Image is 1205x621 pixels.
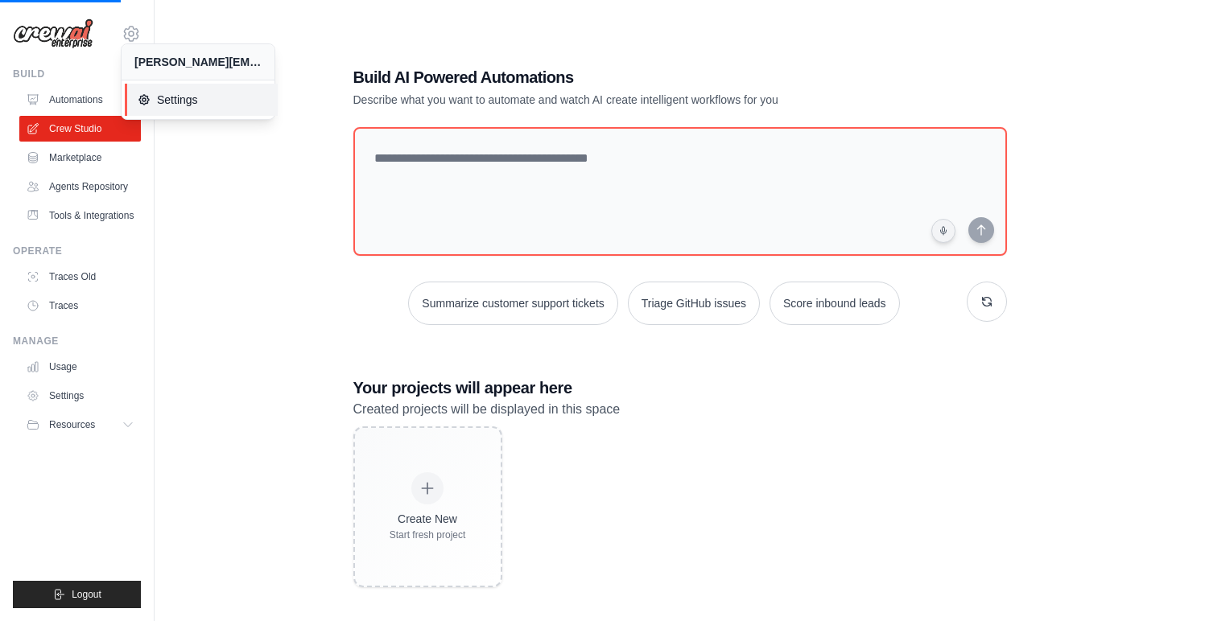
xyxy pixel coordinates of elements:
[49,418,95,431] span: Resources
[353,376,1007,399] h3: Your projects will appear here
[19,383,141,409] a: Settings
[138,92,265,108] span: Settings
[390,528,466,541] div: Start fresh project
[13,68,141,80] div: Build
[19,145,141,171] a: Marketplace
[13,581,141,608] button: Logout
[13,335,141,348] div: Manage
[353,66,894,88] h1: Build AI Powered Automations
[19,203,141,228] a: Tools & Integrations
[134,54,262,70] div: [PERSON_NAME][EMAIL_ADDRESS][PERSON_NAME][DOMAIN_NAME]
[931,219,955,243] button: Click to speak your automation idea
[390,511,466,527] div: Create New
[13,245,141,257] div: Operate
[19,293,141,319] a: Traces
[19,174,141,199] a: Agents Repository
[72,588,101,601] span: Logout
[19,264,141,290] a: Traces Old
[628,282,760,325] button: Triage GitHub issues
[19,354,141,380] a: Usage
[19,412,141,438] button: Resources
[408,282,617,325] button: Summarize customer support tickets
[19,87,141,113] a: Automations
[353,399,1007,420] p: Created projects will be displayed in this space
[125,84,278,116] a: Settings
[353,92,894,108] p: Describe what you want to automate and watch AI create intelligent workflows for you
[967,282,1007,322] button: Get new suggestions
[1125,544,1205,621] iframe: Chat Widget
[19,116,141,142] a: Crew Studio
[13,19,93,49] img: Logo
[770,282,900,325] button: Score inbound leads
